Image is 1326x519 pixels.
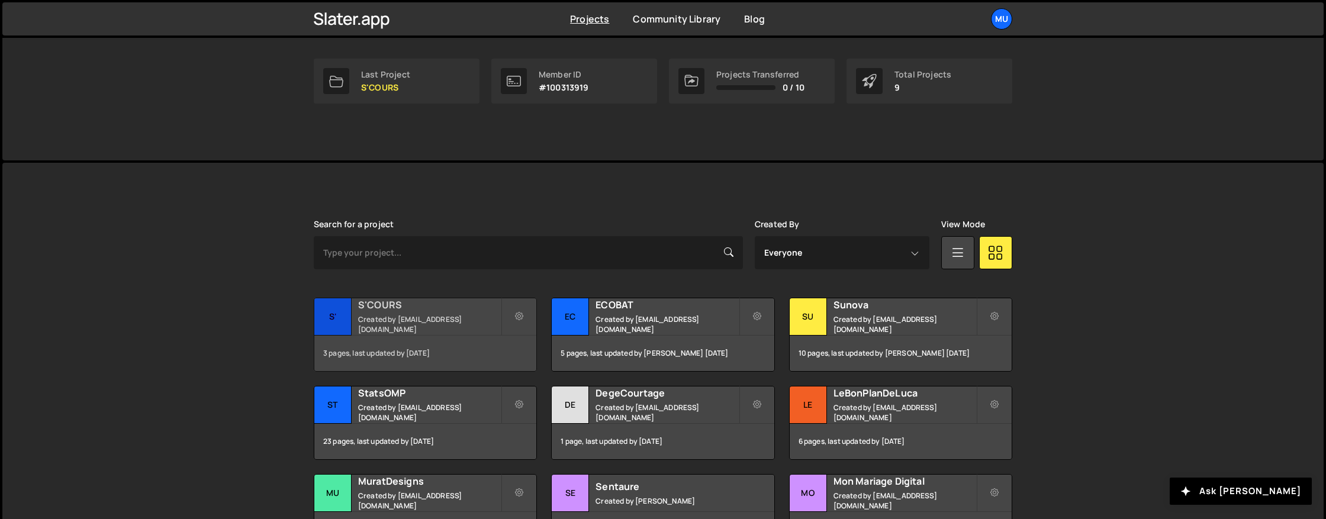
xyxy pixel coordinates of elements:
[314,59,479,104] a: Last Project S'COURS
[314,424,536,459] div: 23 pages, last updated by [DATE]
[358,475,501,488] h2: MuratDesigns
[716,70,804,79] div: Projects Transferred
[539,83,589,92] p: #100313919
[790,386,827,424] div: Le
[894,83,951,92] p: 9
[570,12,609,25] a: Projects
[552,336,774,371] div: 5 pages, last updated by [PERSON_NAME] [DATE]
[755,220,800,229] label: Created By
[596,480,738,493] h2: Sentaure
[314,236,743,269] input: Type your project...
[744,12,765,25] a: Blog
[552,298,589,336] div: EC
[833,402,976,423] small: Created by [EMAIL_ADDRESS][DOMAIN_NAME]
[314,386,537,460] a: St StatsOMP Created by [EMAIL_ADDRESS][DOMAIN_NAME] 23 pages, last updated by [DATE]
[596,298,738,311] h2: ECOBAT
[833,475,976,488] h2: Mon Mariage Digital
[789,298,1012,372] a: Su Sunova Created by [EMAIL_ADDRESS][DOMAIN_NAME] 10 pages, last updated by [PERSON_NAME] [DATE]
[790,475,827,512] div: Mo
[833,298,976,311] h2: Sunova
[941,220,985,229] label: View Mode
[790,424,1012,459] div: 6 pages, last updated by [DATE]
[314,220,394,229] label: Search for a project
[552,475,589,512] div: Se
[552,386,589,424] div: De
[314,298,537,372] a: S' S'COURS Created by [EMAIL_ADDRESS][DOMAIN_NAME] 3 pages, last updated by [DATE]
[551,298,774,372] a: EC ECOBAT Created by [EMAIL_ADDRESS][DOMAIN_NAME] 5 pages, last updated by [PERSON_NAME] [DATE]
[539,70,589,79] div: Member ID
[1170,478,1312,505] button: Ask [PERSON_NAME]
[358,402,501,423] small: Created by [EMAIL_ADDRESS][DOMAIN_NAME]
[783,83,804,92] span: 0 / 10
[833,491,976,511] small: Created by [EMAIL_ADDRESS][DOMAIN_NAME]
[633,12,720,25] a: Community Library
[833,386,976,399] h2: LeBonPlanDeLuca
[596,386,738,399] h2: DegeCourtage
[596,496,738,506] small: Created by [PERSON_NAME]
[361,83,410,92] p: S'COURS
[789,386,1012,460] a: Le LeBonPlanDeLuca Created by [EMAIL_ADDRESS][DOMAIN_NAME] 6 pages, last updated by [DATE]
[361,70,410,79] div: Last Project
[790,336,1012,371] div: 10 pages, last updated by [PERSON_NAME] [DATE]
[552,424,774,459] div: 1 page, last updated by [DATE]
[551,386,774,460] a: De DegeCourtage Created by [EMAIL_ADDRESS][DOMAIN_NAME] 1 page, last updated by [DATE]
[790,298,827,336] div: Su
[991,8,1012,30] a: Mu
[833,314,976,334] small: Created by [EMAIL_ADDRESS][DOMAIN_NAME]
[358,314,501,334] small: Created by [EMAIL_ADDRESS][DOMAIN_NAME]
[314,336,536,371] div: 3 pages, last updated by [DATE]
[358,298,501,311] h2: S'COURS
[894,70,951,79] div: Total Projects
[358,386,501,399] h2: StatsOMP
[596,314,738,334] small: Created by [EMAIL_ADDRESS][DOMAIN_NAME]
[358,491,501,511] small: Created by [EMAIL_ADDRESS][DOMAIN_NAME]
[314,386,352,424] div: St
[314,475,352,512] div: Mu
[596,402,738,423] small: Created by [EMAIL_ADDRESS][DOMAIN_NAME]
[314,298,352,336] div: S'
